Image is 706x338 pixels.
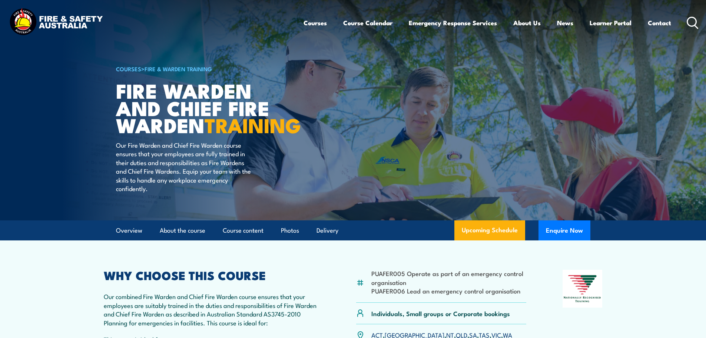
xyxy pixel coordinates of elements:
li: PUAFER005 Operate as part of an emergency control organisation [371,269,527,286]
strong: TRAINING [205,109,301,140]
a: Contact [648,13,671,33]
button: Enquire Now [538,220,590,240]
a: Courses [304,13,327,33]
a: Learner Portal [590,13,632,33]
a: Photos [281,221,299,240]
a: Course content [223,221,263,240]
a: Overview [116,221,142,240]
a: About Us [513,13,541,33]
h1: Fire Warden and Chief Fire Warden [116,82,299,134]
a: About the course [160,221,205,240]
img: Nationally Recognised Training logo. [563,270,603,308]
p: Individuals, Small groups or Corporate bookings [371,309,510,318]
p: Our combined Fire Warden and Chief Fire Warden course ensures that your employees are suitably tr... [104,292,320,327]
h6: > [116,64,299,73]
a: Emergency Response Services [409,13,497,33]
a: Upcoming Schedule [454,220,525,240]
li: PUAFER006 Lead an emergency control organisation [371,286,527,295]
a: Delivery [316,221,338,240]
a: Course Calendar [343,13,392,33]
a: News [557,13,573,33]
a: COURSES [116,65,141,73]
a: Fire & Warden Training [145,65,212,73]
h2: WHY CHOOSE THIS COURSE [104,270,320,280]
p: Our Fire Warden and Chief Fire Warden course ensures that your employees are fully trained in the... [116,141,251,193]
